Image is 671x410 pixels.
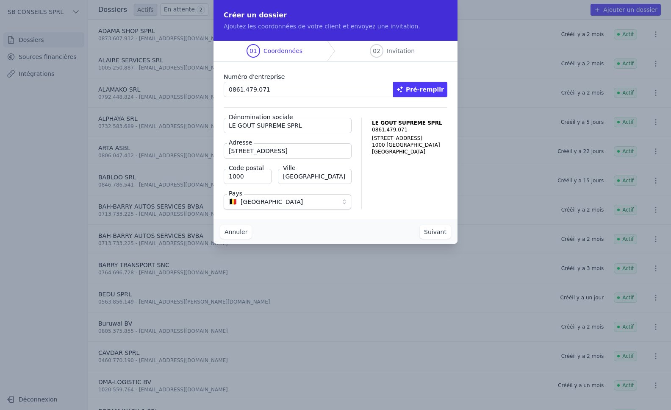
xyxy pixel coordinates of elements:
label: Ville [281,164,297,172]
p: [GEOGRAPHIC_DATA] [372,148,447,155]
span: 01 [250,47,257,55]
span: [GEOGRAPHIC_DATA] [241,197,303,207]
p: [STREET_ADDRESS] [372,135,447,142]
button: 🇧🇪 [GEOGRAPHIC_DATA] [224,194,351,209]
nav: Progress [213,41,457,61]
span: 02 [373,47,380,55]
p: 1000 [GEOGRAPHIC_DATA] [372,142,447,148]
span: Coordonnées [263,47,302,55]
label: Pays [227,189,244,198]
button: Pré-remplir [393,82,447,97]
label: Numéro d'entreprise [224,72,447,82]
h2: Créer un dossier [224,10,447,20]
span: Invitation [387,47,415,55]
button: Suivant [420,225,451,239]
p: Ajoutez les coordonnées de votre client et envoyez une invitation. [224,22,447,31]
p: LE GOUT SUPREME SPRL [372,120,447,126]
label: Code postal [227,164,266,172]
p: 0861.479.071 [372,126,447,133]
label: Adresse [227,138,254,147]
span: 🇧🇪 [229,199,237,204]
button: Annuler [220,225,252,239]
label: Dénomination sociale [227,113,295,121]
